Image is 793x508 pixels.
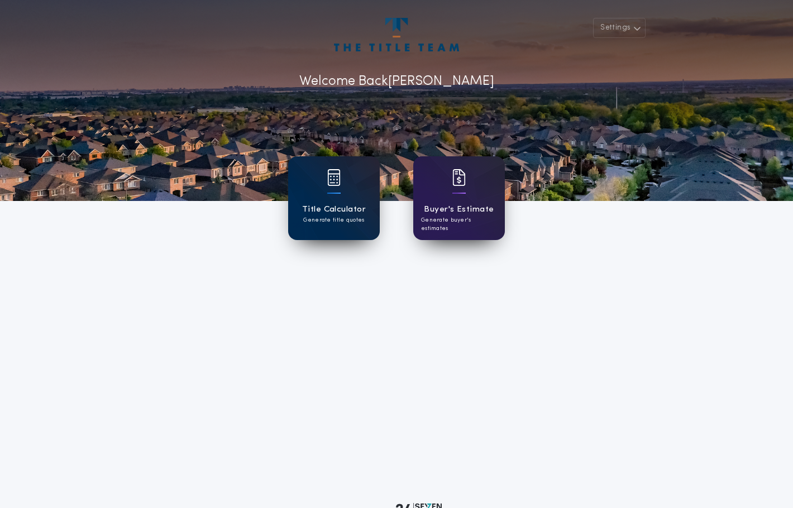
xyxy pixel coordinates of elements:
p: Generate buyer's estimates [421,216,497,233]
h1: Title Calculator [302,203,366,216]
a: card iconTitle CalculatorGenerate title quotes [288,156,380,240]
p: Generate title quotes [303,216,364,224]
img: card icon [452,169,466,186]
img: card icon [327,169,341,186]
h1: Buyer's Estimate [424,203,494,216]
a: card iconBuyer's EstimateGenerate buyer's estimates [413,156,505,240]
button: Settings [593,18,646,38]
img: account-logo [334,18,459,51]
p: Welcome Back [PERSON_NAME] [299,71,494,92]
